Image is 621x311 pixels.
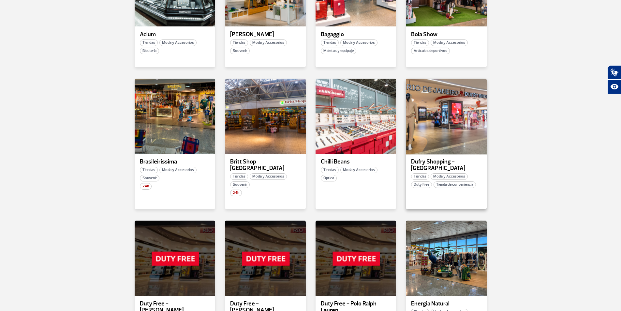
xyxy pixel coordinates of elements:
span: Moda y Accesorios [431,173,468,180]
span: Tiendas [321,167,339,173]
span: Tiendas [411,173,429,180]
span: Óptica [321,175,337,181]
span: Maletas y equipaje [321,48,356,54]
span: Tiendas [321,39,339,46]
span: Artículos deportivos [411,48,450,54]
p: Bagaggio [321,31,391,38]
span: Tiendas [140,167,158,173]
span: Souvenir [140,175,159,181]
span: Tiendas [230,39,248,46]
p: Acium [140,31,210,38]
p: Bola Show [411,31,481,38]
span: Bisutería [140,48,159,54]
span: Tiendas [230,173,248,180]
span: Moda y Accesorios [431,39,468,46]
p: [PERSON_NAME] [230,31,301,38]
button: Abrir tradutor de língua de sinais. [607,65,621,80]
span: 24h [230,190,242,196]
div: Plugin de acessibilidade da Hand Talk. [607,65,621,94]
span: Moda y Accesorios [250,39,287,46]
span: Moda y Accesorios [159,39,197,46]
span: 24h [140,183,152,190]
p: Energia Natural [411,301,481,307]
span: Tiendas [140,39,158,46]
span: Moda y Accesorios [250,173,287,180]
span: Tienda de conveniencia [434,181,476,188]
p: Britt Shop [GEOGRAPHIC_DATA] [230,159,301,172]
p: Dufry Shopping - [GEOGRAPHIC_DATA] [411,159,481,172]
span: Moda y Accesorios [340,39,377,46]
button: Abrir recursos assistivos. [607,80,621,94]
span: Duty Free [411,181,432,188]
span: Moda y Accesorios [340,167,377,173]
span: Moda y Accesorios [159,167,197,173]
span: Souvenir [230,181,250,188]
span: Souvenir [230,48,250,54]
p: Brasileiríssima [140,159,210,165]
span: Tiendas [411,39,429,46]
p: Chilli Beans [321,159,391,165]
